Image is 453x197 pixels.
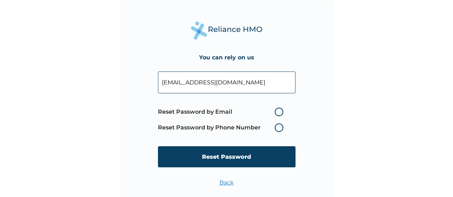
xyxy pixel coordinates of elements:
a: Back [220,179,234,186]
img: Reliance Health's Logo [191,21,262,40]
label: Reset Password by Email [158,108,287,116]
input: Your Enrollee ID or Email Address [158,72,295,93]
input: Reset Password [158,146,295,167]
h4: You can rely on us [199,54,254,61]
label: Reset Password by Phone Number [158,123,287,132]
span: Password reset method [158,104,287,136]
